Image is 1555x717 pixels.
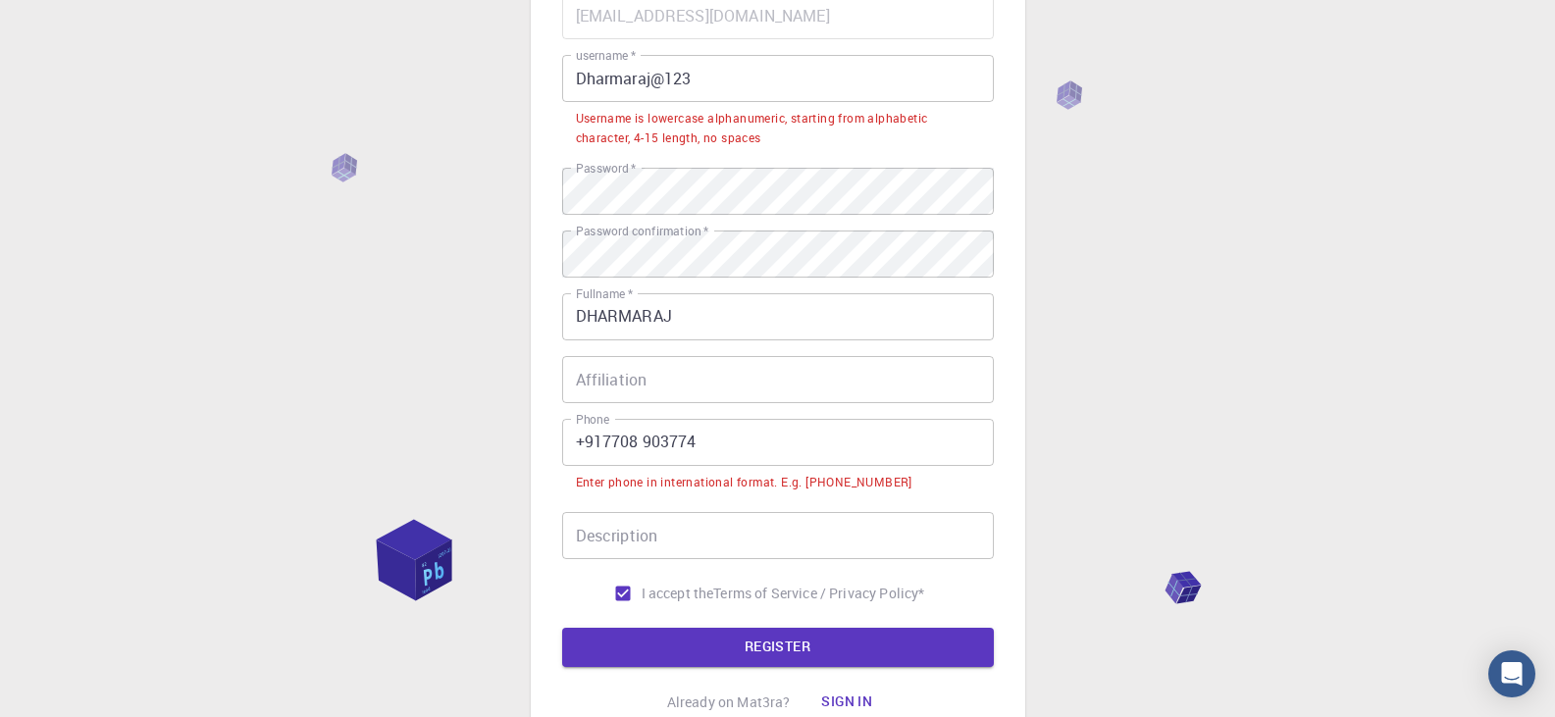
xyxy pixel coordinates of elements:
p: Already on Mat3ra? [667,692,791,712]
div: Username is lowercase alphanumeric, starting from alphabetic character, 4-15 length, no spaces [576,109,980,148]
div: Open Intercom Messenger [1488,650,1535,697]
label: username [576,47,636,64]
label: Phone [576,411,609,428]
button: REGISTER [562,628,994,667]
span: I accept the [642,584,714,603]
label: Password confirmation [576,223,708,239]
p: Terms of Service / Privacy Policy * [713,584,924,603]
label: Password [576,160,636,177]
div: Enter phone in international format. E.g. [PHONE_NUMBER] [576,473,912,492]
label: Fullname [576,285,633,302]
a: Terms of Service / Privacy Policy* [713,584,924,603]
